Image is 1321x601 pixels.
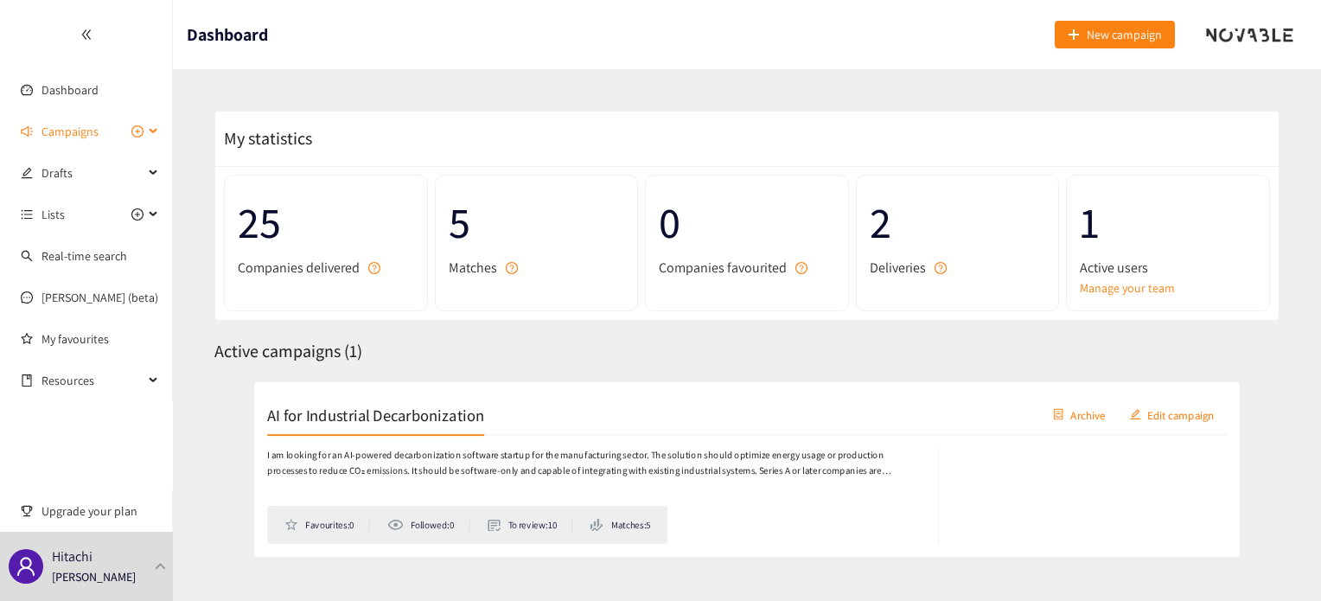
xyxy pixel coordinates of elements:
span: My statistics [215,127,312,150]
button: containerArchive [1064,396,1147,424]
span: 5 [449,189,625,257]
span: Companies delivered [238,257,360,278]
span: plus-circle [131,125,144,137]
li: Followed: 0 [359,521,447,537]
li: Matches: 5 [578,521,643,537]
li: Favourites: 0 [247,521,340,537]
span: question-circle [935,262,947,274]
iframe: Chat Widget [1235,518,1321,601]
span: New campaign [1087,25,1162,44]
span: Companies favourited [659,257,787,278]
a: Manage your team [1080,278,1256,297]
span: Drafts [41,156,144,190]
span: 1 [1080,189,1256,257]
span: Upgrade your plan [41,494,159,528]
span: book [21,374,33,387]
span: unordered-list [21,208,33,221]
span: Resources [41,363,144,398]
span: Edit campaign [1179,400,1252,419]
a: My favourites [41,322,159,356]
span: 0 [659,189,835,257]
button: editEdit campaign [1147,396,1265,424]
span: edit [1160,404,1172,418]
span: Archive [1096,400,1134,419]
span: question-circle [795,262,807,274]
p: I am looking for an AI-powered decarbonization software startup for the manufacturing sector. The... [229,446,936,479]
a: Dashboard [41,82,99,98]
a: AI for Industrial DecarbonizationcontainerArchiveeditEdit campaignI am looking for an AI-powered ... [214,374,1280,565]
span: Active campaigns ( 1 ) [214,340,362,362]
span: plus [1068,29,1080,42]
span: sound [21,125,33,137]
span: 2 [870,189,1046,257]
span: Active users [1080,257,1148,278]
a: Real-time search [41,248,127,264]
span: Campaigns [41,114,99,149]
span: edit [21,167,33,179]
span: user [16,556,36,577]
span: trophy [21,505,33,517]
span: container [1077,404,1089,418]
span: question-circle [368,262,380,274]
p: Hitachi [52,546,93,567]
span: Matches [449,257,497,278]
span: plus-circle [131,208,144,221]
button: plusNew campaign [1055,21,1175,48]
a: [PERSON_NAME] (beta) [41,290,158,305]
span: Deliveries [870,257,926,278]
span: double-left [80,29,93,41]
span: Lists [41,197,65,232]
h2: AI for Industrial Decarbonization [229,398,463,422]
li: To review: 10 [467,521,558,537]
span: question-circle [506,262,518,274]
p: [PERSON_NAME] [52,567,136,586]
span: 25 [238,189,414,257]
div: チャットウィジェット [1235,518,1321,601]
